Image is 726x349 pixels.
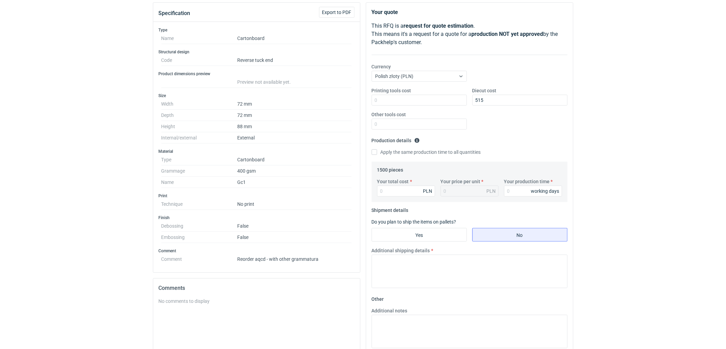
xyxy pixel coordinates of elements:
[238,220,352,232] dd: False
[161,165,238,177] dt: Grammage
[238,98,352,110] dd: 72 mm
[159,215,355,220] h3: Finish
[238,254,352,262] dd: Reorder aqcd - with other grammatura
[377,178,409,185] label: Your total cost
[159,193,355,199] h3: Print
[372,228,467,242] label: Yes
[159,284,355,292] h2: Comments
[322,10,352,15] span: Export to PDF
[319,7,355,18] button: Export to PDF
[238,121,352,132] dd: 88 mm
[377,164,403,173] legend: 1500 pieces
[159,71,355,77] h3: Product dimensions preview
[238,154,352,165] dd: Cartonboard
[238,177,352,188] dd: Gc1
[238,33,352,44] dd: Cartonboard
[161,33,238,44] dt: Name
[423,188,432,194] div: PLN
[238,199,352,210] dd: No print
[377,186,435,197] input: 0
[159,27,355,33] h3: Type
[161,220,238,232] dt: Debossing
[159,5,190,22] button: Specification
[372,119,467,130] input: 0
[238,165,352,177] dd: 400 gsm
[161,121,238,132] dt: Height
[372,219,456,225] label: Do you plan to ship the items on pallets?
[159,149,355,154] h3: Material
[161,177,238,188] dt: Name
[441,178,481,185] label: Your price per unit
[161,98,238,110] dt: Width
[372,22,568,46] p: This RFQ is a . This means it's a request for a quote for a by the Packhelp's customer.
[504,186,562,197] input: 0
[531,188,559,194] div: working days
[161,55,238,66] dt: Code
[372,111,406,118] label: Other tools cost
[504,178,550,185] label: Your production time
[159,248,355,254] h3: Comment
[487,188,496,194] div: PLN
[161,132,238,144] dt: Internal/external
[472,87,497,94] label: Diecut cost
[238,232,352,243] dd: False
[375,73,414,79] span: Polish złoty (PLN)
[161,110,238,121] dt: Depth
[159,298,355,305] div: No comments to display
[404,23,474,29] strong: request for quote estimation
[238,55,352,66] dd: Reverse tuck end
[161,154,238,165] dt: Type
[372,307,408,314] label: Additional notes
[372,135,420,143] legend: Production details
[372,205,409,213] legend: Shipment details
[161,254,238,262] dt: Comment
[238,132,352,144] dd: External
[372,294,384,302] legend: Other
[159,49,355,55] h3: Structural design
[372,9,398,15] strong: Your quote
[159,93,355,98] h3: Size
[161,232,238,243] dt: Embossing
[372,63,391,70] label: Currency
[372,87,411,94] label: Printing tools cost
[472,31,543,37] strong: production NOT yet approved
[372,95,467,106] input: 0
[472,228,568,242] label: No
[238,110,352,121] dd: 72 mm
[472,95,568,106] input: 0
[161,199,238,210] dt: Technique
[238,79,291,85] span: Preview not available yet.
[372,149,481,156] label: Apply the same production time to all quantities
[372,247,430,254] label: Additional shipping details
